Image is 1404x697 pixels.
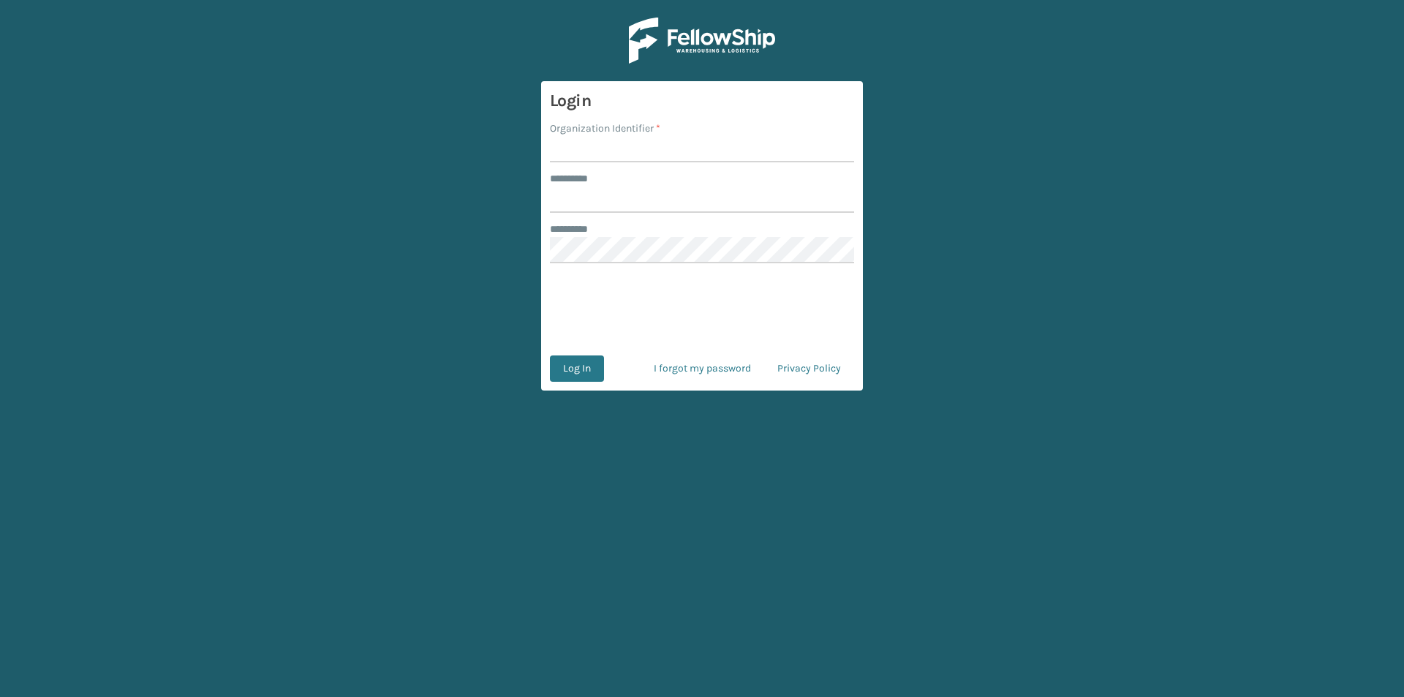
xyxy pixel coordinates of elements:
[629,18,775,64] img: Logo
[641,355,764,382] a: I forgot my password
[550,355,604,382] button: Log In
[550,121,660,136] label: Organization Identifier
[591,281,813,338] iframe: reCAPTCHA
[550,90,854,112] h3: Login
[764,355,854,382] a: Privacy Policy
